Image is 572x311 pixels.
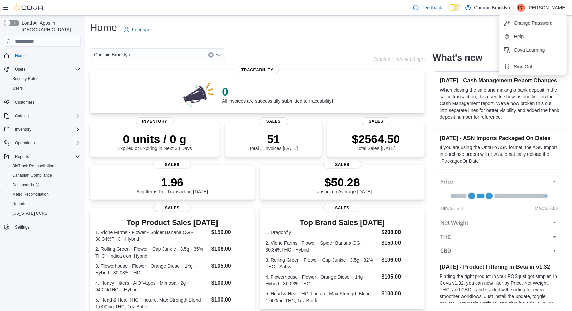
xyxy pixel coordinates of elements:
h3: Top Product Sales [DATE] [95,219,249,227]
button: Customers [1,97,83,107]
button: [US_STATE] CCRS [7,209,83,218]
dt: 2. Vlone Farms - Flower - Spider Banana OG - 30.34%THC - Hybrid [266,240,379,253]
p: 1.96 [136,175,208,189]
h3: Top Brand Sales [DATE] [266,219,419,227]
span: Catalog [12,112,81,120]
span: Users [12,65,81,73]
p: [PERSON_NAME] [528,4,567,12]
p: If you are using the Ontario ASN format, the ASN Import in purchase orders will now automatically... [440,144,559,164]
div: Total Sales [DATE] [352,132,400,151]
span: PC [518,4,524,12]
button: Reports [12,152,32,161]
a: Settings [12,223,32,231]
span: Home [12,51,81,60]
span: Chronic Brooklyn [94,51,130,59]
button: Open list of options [216,52,221,58]
button: Home [1,51,83,61]
span: Sales [362,117,391,125]
span: Home [15,53,26,58]
button: Operations [1,138,83,148]
span: Reports [15,154,29,159]
span: Reports [12,201,26,207]
span: Reports [9,200,81,208]
p: $50.28 [313,175,372,189]
span: Canadian Compliance [9,171,81,180]
input: Dark Mode [448,4,462,11]
dt: 5. Head & Heal THC Tincture, Max Strength Blend - 1,000mg THC, 1oz Bottle [95,296,209,310]
span: Security Roles [12,76,38,81]
button: Inventory [12,125,34,134]
span: Inventory [12,125,81,134]
button: Reports [1,152,83,161]
h3: [DATE] - Cash Management Report Changes [440,77,559,84]
a: Users [9,84,25,92]
button: BioTrack Reconciliation [7,161,83,171]
span: Customers [12,98,81,106]
a: Security Roles [9,75,41,83]
em: Beta Features [445,301,475,306]
button: Operations [12,139,38,147]
p: Chronic Brooklyn [474,4,510,12]
a: Home [12,52,28,60]
button: Users [1,65,83,74]
span: Operations [15,140,35,146]
div: All invoices are successfully submitted to traceability! [222,85,333,104]
button: Canadian Compliance [7,171,83,180]
p: | [513,4,514,12]
button: Catalog [1,111,83,121]
button: Catalog [12,112,31,120]
span: Change Password [514,20,552,26]
dt: 1. Dragonfly [266,229,379,236]
dd: $105.00 [211,262,249,270]
span: Operations [12,139,81,147]
span: Settings [15,224,29,230]
span: Washington CCRS [9,209,81,217]
p: When closing the safe and making a bank deposit in the same transaction, this used to show as one... [440,87,559,120]
span: Catalog [15,113,29,119]
dt: 5. Head & Heal THC Tincture, Max Strength Blend - 1,000mg THC, 1oz Bottle [266,290,379,304]
dd: $100.00 [211,279,249,287]
span: Users [9,84,81,92]
div: Peter Chu [517,4,525,12]
span: Sales [153,161,191,169]
span: Metrc Reconciliation [9,190,81,198]
span: Traceability [236,66,279,74]
h1: Home [90,21,117,34]
dd: $106.00 [382,256,419,264]
span: Users [12,86,23,91]
span: Canadian Compliance [12,173,52,178]
dd: $100.00 [382,290,419,298]
span: Sales [153,204,191,212]
span: Sales [259,117,288,125]
dt: 4. Flowerhouse - Flower - Orange Diesel - 14g - Hybrid - 30.03% THC [266,273,379,287]
img: 0 [182,81,217,108]
button: Cova Learning [502,45,564,55]
button: Inventory [1,125,83,134]
dt: 1. Vlone Farms - Flower - Spider Banana OG - 30.34%THC - Hybrid [95,229,209,242]
span: Inventory [15,127,31,132]
button: Help [502,31,564,42]
a: Canadian Compliance [9,171,55,180]
a: Dashboards [7,180,83,190]
dd: $150.00 [382,239,419,247]
button: Reports [7,199,83,209]
dd: $100.00 [211,296,249,304]
h3: [DATE] - ASN Imports Packaged On Dates [440,135,559,141]
a: Dashboards [9,181,42,189]
dd: $106.00 [211,245,249,253]
a: Reports [9,200,29,208]
nav: Complex example [4,48,81,249]
span: [US_STATE] CCRS [12,211,47,216]
span: Reports [12,152,81,161]
span: Sign Out [514,63,532,70]
span: Dashboards [12,182,39,188]
p: Updated 1 minute(s) ago [372,56,425,62]
dt: 3. Rolling Green - Flower - Cap Junkie - 3.5g - 32% THC - Sativa [266,257,379,270]
div: Transaction Average [DATE] [313,175,372,194]
a: Customers [12,98,37,106]
button: Sign Out [502,61,564,72]
a: Feedback [121,23,155,37]
a: [US_STATE] CCRS [9,209,50,217]
span: Sales [323,204,361,212]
